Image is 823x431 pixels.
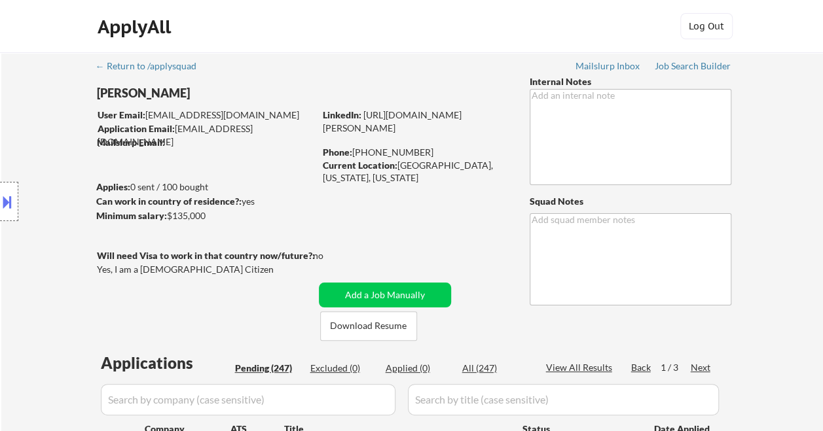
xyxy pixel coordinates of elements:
[655,61,731,74] a: Job Search Builder
[546,361,616,374] div: View All Results
[691,361,712,374] div: Next
[320,311,417,341] button: Download Resume
[319,283,451,307] button: Add a Job Manually
[323,159,508,184] div: [GEOGRAPHIC_DATA], [US_STATE], [US_STATE]
[101,355,230,371] div: Applications
[323,160,397,171] strong: Current Location:
[680,13,733,39] button: Log Out
[313,249,350,262] div: no
[101,384,395,415] input: Search by company (case sensitive)
[386,362,451,375] div: Applied (0)
[323,146,508,159] div: [PHONE_NUMBER]
[661,361,691,374] div: 1 / 3
[530,195,731,208] div: Squad Notes
[310,362,376,375] div: Excluded (0)
[408,384,719,415] input: Search by title (case sensitive)
[323,109,361,120] strong: LinkedIn:
[323,109,462,133] a: [URL][DOMAIN_NAME][PERSON_NAME]
[576,61,641,71] div: Mailslurp Inbox
[96,61,209,71] div: ← Return to /applysquad
[530,75,731,88] div: Internal Notes
[98,16,175,38] div: ApplyAll
[235,362,301,375] div: Pending (247)
[631,361,652,374] div: Back
[462,362,528,375] div: All (247)
[576,61,641,74] a: Mailslurp Inbox
[96,61,209,74] a: ← Return to /applysquad
[655,61,731,71] div: Job Search Builder
[323,147,352,158] strong: Phone:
